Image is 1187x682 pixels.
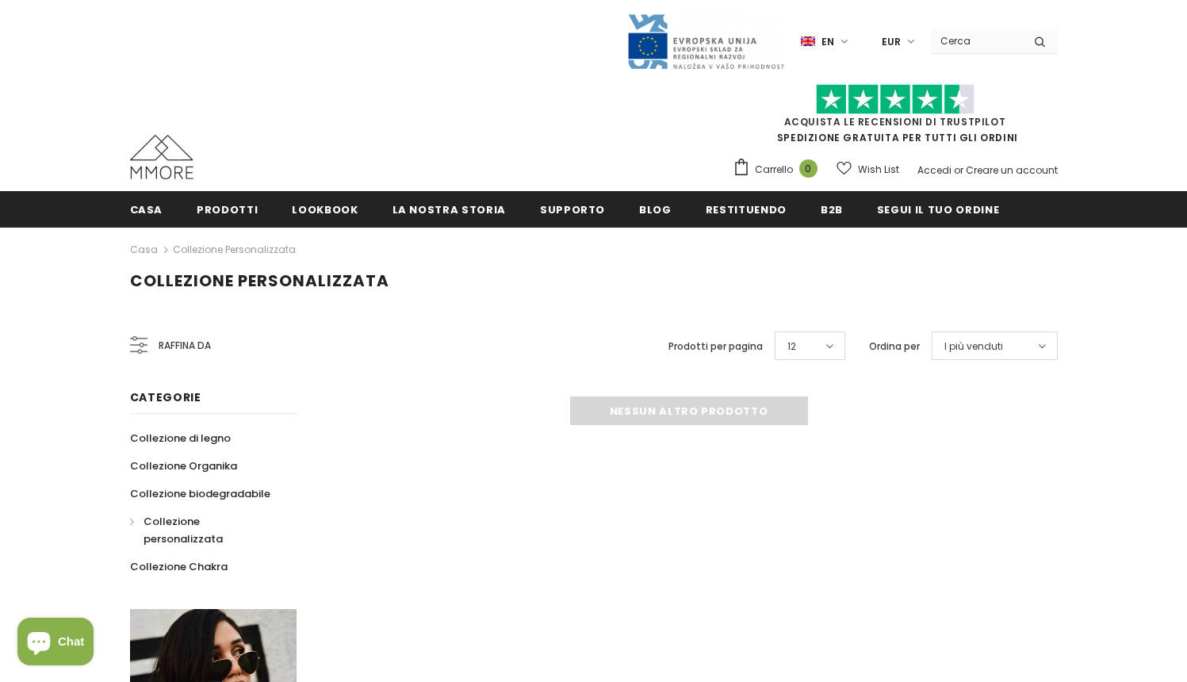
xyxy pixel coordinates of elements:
[130,508,279,553] a: Collezione personalizzata
[130,389,201,405] span: Categorie
[837,155,899,183] a: Wish List
[877,202,999,217] span: Segui il tuo ordine
[706,202,787,217] span: Restituendo
[130,191,163,227] a: Casa
[626,34,785,48] a: Javni Razpis
[787,339,796,354] span: 12
[784,115,1006,128] a: Acquista le recensioni di TrustPilot
[821,34,834,50] span: en
[197,191,258,227] a: Prodotti
[130,480,270,508] a: Collezione biodegradabile
[292,191,358,227] a: Lookbook
[954,163,963,177] span: or
[540,202,605,217] span: supporto
[931,29,1022,52] input: Search Site
[292,202,358,217] span: Lookbook
[130,559,228,574] span: Collezione Chakra
[944,339,1003,354] span: I più venduti
[882,34,901,50] span: EUR
[801,35,815,48] img: i-lang-1.png
[130,270,389,292] span: Collezione personalizzata
[130,431,231,446] span: Collezione di legno
[130,486,270,501] span: Collezione biodegradabile
[392,202,506,217] span: La nostra storia
[917,163,952,177] a: Accedi
[639,191,672,227] a: Blog
[144,514,223,546] span: Collezione personalizzata
[130,458,237,473] span: Collezione Organika
[130,202,163,217] span: Casa
[392,191,506,227] a: La nostra storia
[858,162,899,178] span: Wish List
[159,337,211,354] span: Raffina da
[733,91,1058,144] span: SPEDIZIONE GRATUITA PER TUTTI GLI ORDINI
[130,553,228,580] a: Collezione Chakra
[706,191,787,227] a: Restituendo
[130,240,158,259] a: Casa
[130,424,231,452] a: Collezione di legno
[821,202,843,217] span: B2B
[966,163,1058,177] a: Creare un account
[799,159,817,178] span: 0
[540,191,605,227] a: supporto
[639,202,672,217] span: Blog
[816,84,974,115] img: Fidati di Pilot Stars
[130,452,237,480] a: Collezione Organika
[626,13,785,71] img: Javni Razpis
[877,191,999,227] a: Segui il tuo ordine
[197,202,258,217] span: Prodotti
[821,191,843,227] a: B2B
[13,618,98,669] inbox-online-store-chat: Shopify online store chat
[668,339,763,354] label: Prodotti per pagina
[755,162,793,178] span: Carrello
[173,243,296,256] a: Collezione personalizzata
[733,158,825,182] a: Carrello 0
[869,339,920,354] label: Ordina per
[130,135,193,179] img: Casi MMORE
